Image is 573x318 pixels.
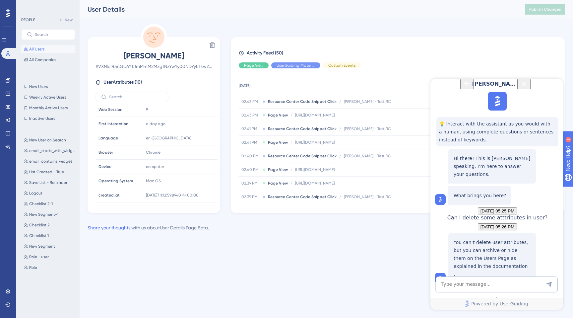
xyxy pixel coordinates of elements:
[290,113,292,118] span: /
[46,3,48,9] div: 1
[21,232,79,240] button: Checklist 1
[241,99,260,104] span: 02.43 PM
[295,140,335,145] span: [URL][DOMAIN_NAME]
[88,5,509,14] div: User Details
[290,167,292,172] span: /
[95,50,212,61] span: [PERSON_NAME]
[241,194,260,199] span: 02.39 PM
[98,107,122,112] span: Web Session
[268,167,288,172] span: Page View
[21,242,79,250] button: New Segment
[277,63,315,68] span: UserGuiding Material
[268,194,337,199] span: Resource Center Code Snippet Click
[295,181,335,186] span: [URL][DOMAIN_NAME]
[16,2,41,10] span: Need Help?
[98,193,120,198] span: created_at
[241,153,260,159] span: 02.40 PM
[268,113,288,118] span: Page View
[88,225,130,230] a: Share your thoughts
[339,99,341,104] span: /
[290,181,292,186] span: /
[146,150,160,155] span: Chrome
[239,74,559,95] td: [DATE]
[29,254,49,260] span: Role - user
[98,150,113,155] span: Browser
[109,95,163,99] input: Search
[29,233,49,238] span: Checklist 1
[95,62,212,70] span: # VXNlclR5cGU6YTJmMmM2MzgtNzYwYy00NDYyLTkwZGUtYzNiMDg4NWQ3Yzkx
[268,181,288,186] span: Page View
[344,153,391,159] span: [PERSON_NAME] - Test RC
[146,121,165,126] time: a day ago
[146,135,191,141] span: en-[GEOGRAPHIC_DATA]
[290,140,292,145] span: /
[525,4,565,15] button: Publish Changes
[29,265,37,270] span: Role
[146,193,199,198] span: [DATE]T11:12:59.894014+00:00
[21,264,79,272] button: Role
[339,194,341,199] span: /
[241,126,260,131] span: 02.41 PM
[295,167,335,172] span: [URL][DOMAIN_NAME]
[146,107,148,112] span: 9
[295,113,335,118] span: [URL][DOMAIN_NAME]
[344,194,391,199] span: [PERSON_NAME] - Test RC
[146,164,164,169] span: computer
[88,224,209,232] div: with us about User Details Page Beta .
[268,140,288,145] span: Page View
[344,126,391,131] span: [PERSON_NAME] - Test RC
[241,181,260,186] span: 02.39 PM
[98,178,133,184] span: Operating System
[103,78,142,86] span: User Attributes ( 10 )
[268,126,337,131] span: Resource Center Code Snippet Click
[430,79,563,310] iframe: UserGuiding AI Assistant
[344,99,391,104] span: [PERSON_NAME] - Test RC
[21,253,79,261] button: Role - user
[328,63,355,68] span: Custom Events
[244,63,263,68] span: Page View
[241,113,260,118] span: 02.43 PM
